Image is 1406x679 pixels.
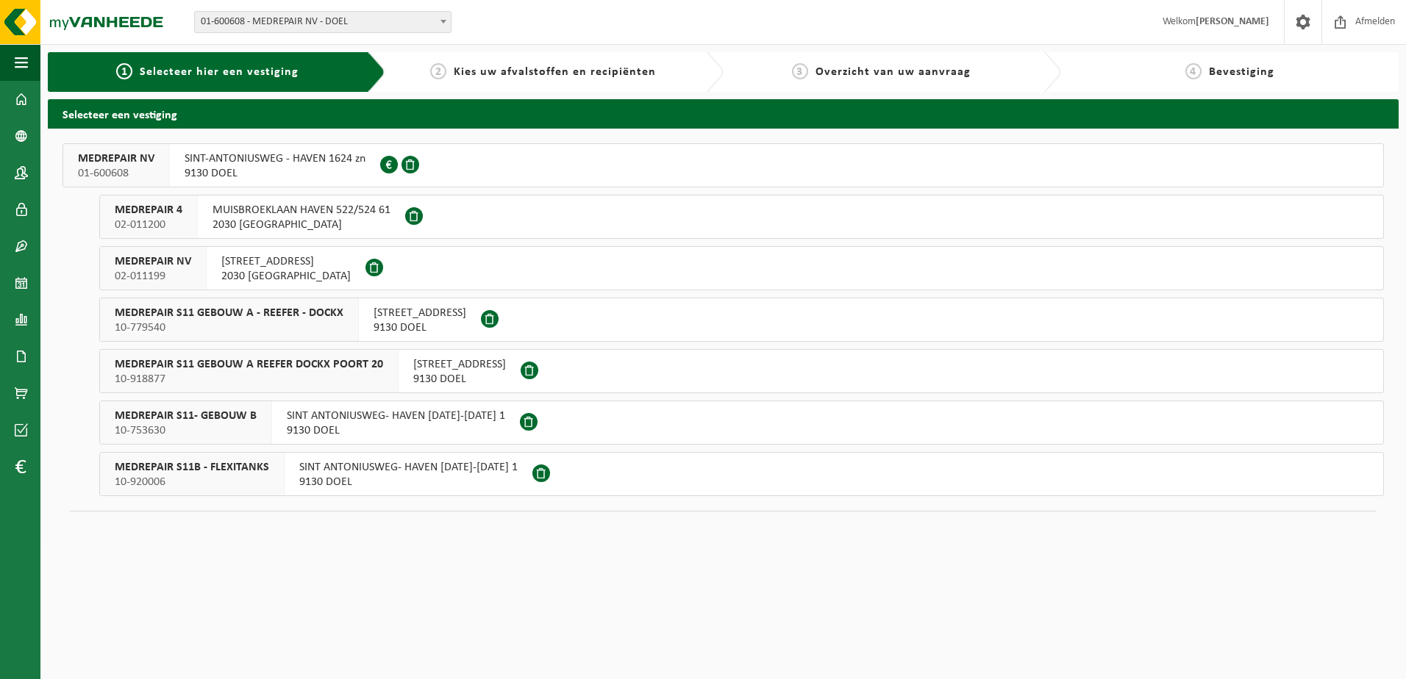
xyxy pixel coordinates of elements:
[430,63,446,79] span: 2
[115,409,257,423] span: MEDREPAIR S11- GEBOUW B
[115,357,383,372] span: MEDREPAIR S11 GEBOUW A REEFER DOCKX POORT 20
[185,151,365,166] span: SINT-ANTONIUSWEG - HAVEN 1624 zn
[140,66,299,78] span: Selecteer hier een vestiging
[115,203,182,218] span: MEDREPAIR 4
[287,409,505,423] span: SINT ANTONIUSWEG- HAVEN [DATE]-[DATE] 1
[374,320,466,335] span: 9130 DOEL
[454,66,656,78] span: Kies uw afvalstoffen en recipiënten
[115,460,269,475] span: MEDREPAIR S11B - FLEXITANKS
[63,143,1384,187] button: MEDREPAIR NV 01-600608 SINT-ANTONIUSWEG - HAVEN 1624 zn9130 DOEL
[99,246,1384,290] button: MEDREPAIR NV 02-011199 [STREET_ADDRESS]2030 [GEOGRAPHIC_DATA]
[99,195,1384,239] button: MEDREPAIR 4 02-011200 MUISBROEKLAAN HAVEN 522/524 612030 [GEOGRAPHIC_DATA]
[78,151,154,166] span: MEDREPAIR NV
[78,166,154,181] span: 01-600608
[287,423,505,438] span: 9130 DOEL
[99,400,1384,445] button: MEDREPAIR S11- GEBOUW B 10-753630 SINT ANTONIUSWEG- HAVEN [DATE]-[DATE] 19130 DOEL
[221,254,351,269] span: [STREET_ADDRESS]
[116,63,132,79] span: 1
[413,372,506,387] span: 9130 DOEL
[115,306,343,320] span: MEDREPAIR S11 GEBOUW A - REEFER - DOCKX
[213,203,390,218] span: MUISBROEKLAAN HAVEN 522/524 61
[99,298,1384,342] button: MEDREPAIR S11 GEBOUW A - REEFER - DOCKX 10-779540 [STREET_ADDRESS]9130 DOEL
[115,475,269,489] span: 10-920006
[299,460,518,475] span: SINT ANTONIUSWEG- HAVEN [DATE]-[DATE] 1
[115,372,383,387] span: 10-918877
[213,218,390,232] span: 2030 [GEOGRAPHIC_DATA]
[99,452,1384,496] button: MEDREPAIR S11B - FLEXITANKS 10-920006 SINT ANTONIUSWEG- HAVEN [DATE]-[DATE] 19130 DOEL
[221,269,351,284] span: 2030 [GEOGRAPHIC_DATA]
[792,63,808,79] span: 3
[115,254,191,269] span: MEDREPAIR NV
[1185,63,1202,79] span: 4
[413,357,506,372] span: [STREET_ADDRESS]
[195,12,451,32] span: 01-600608 - MEDREPAIR NV - DOEL
[816,66,971,78] span: Overzicht van uw aanvraag
[185,166,365,181] span: 9130 DOEL
[374,306,466,320] span: [STREET_ADDRESS]
[115,218,182,232] span: 02-011200
[115,269,191,284] span: 02-011199
[1209,66,1274,78] span: Bevestiging
[115,423,257,438] span: 10-753630
[299,475,518,489] span: 9130 DOEL
[1196,16,1269,27] strong: [PERSON_NAME]
[194,11,452,33] span: 01-600608 - MEDREPAIR NV - DOEL
[115,320,343,335] span: 10-779540
[99,349,1384,393] button: MEDREPAIR S11 GEBOUW A REEFER DOCKX POORT 20 10-918877 [STREET_ADDRESS]9130 DOEL
[48,99,1399,128] h2: Selecteer een vestiging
